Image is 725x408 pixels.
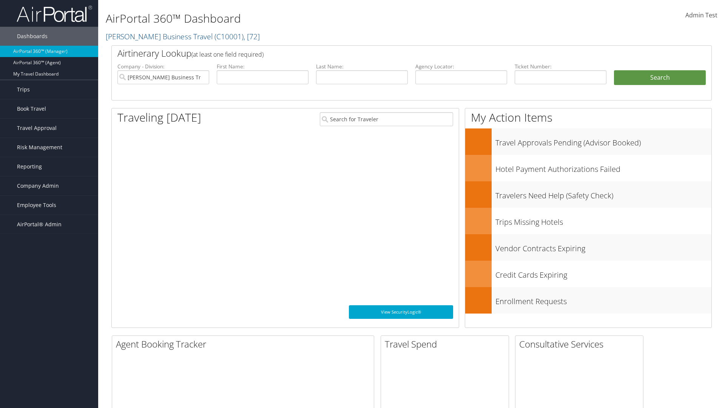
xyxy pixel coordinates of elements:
h2: Agent Booking Tracker [116,338,374,351]
span: Risk Management [17,138,62,157]
a: Hotel Payment Authorizations Failed [465,155,711,181]
h2: Airtinerary Lookup [117,47,656,60]
label: Agency Locator: [415,63,507,70]
label: First Name: [217,63,309,70]
span: AirPortal® Admin [17,215,62,234]
h3: Credit Cards Expiring [495,266,711,280]
h2: Travel Spend [385,338,509,351]
h3: Hotel Payment Authorizations Failed [495,160,711,175]
span: Reporting [17,157,42,176]
h3: Trips Missing Hotels [495,213,711,227]
span: Travel Approval [17,119,57,138]
h3: Travelers Need Help (Safety Check) [495,187,711,201]
h1: AirPortal 360™ Dashboard [106,11,514,26]
a: Admin Test [685,4,717,27]
label: Last Name: [316,63,408,70]
img: airportal-logo.png [17,5,92,23]
span: Admin Test [685,11,717,19]
a: Enrollment Requests [465,287,711,314]
span: (at least one field required) [191,50,264,59]
span: Company Admin [17,176,59,195]
a: Trips Missing Hotels [465,208,711,234]
a: View SecurityLogic® [349,305,453,319]
label: Company - Division: [117,63,209,70]
h3: Travel Approvals Pending (Advisor Booked) [495,134,711,148]
input: Search for Traveler [320,112,453,126]
h1: Traveling [DATE] [117,110,201,125]
span: Employee Tools [17,196,56,215]
h3: Enrollment Requests [495,292,711,307]
span: Trips [17,80,30,99]
h2: Consultative Services [519,338,643,351]
span: Book Travel [17,99,46,118]
label: Ticket Number: [515,63,606,70]
a: Travelers Need Help (Safety Check) [465,181,711,208]
a: Credit Cards Expiring [465,261,711,287]
span: , [ 72 ] [244,31,260,42]
h3: Vendor Contracts Expiring [495,240,711,254]
button: Search [614,70,706,85]
a: Travel Approvals Pending (Advisor Booked) [465,128,711,155]
span: ( C10001 ) [214,31,244,42]
span: Dashboards [17,27,48,46]
a: Vendor Contracts Expiring [465,234,711,261]
h1: My Action Items [465,110,711,125]
a: [PERSON_NAME] Business Travel [106,31,260,42]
